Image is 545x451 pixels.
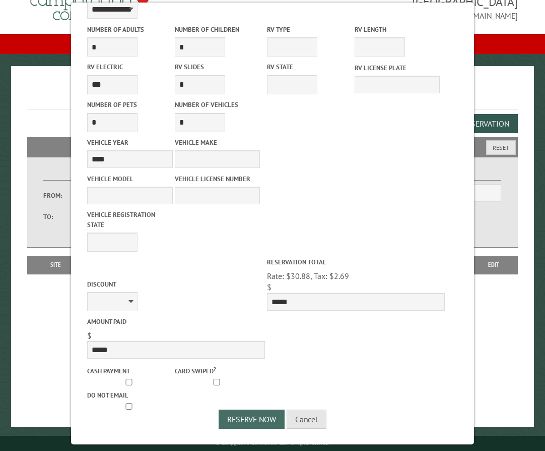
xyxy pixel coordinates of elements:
[267,62,352,72] label: RV State
[43,212,72,221] label: To:
[355,25,440,34] label: RV Length
[175,138,260,147] label: Vehicle Make
[87,279,265,289] label: Discount
[175,100,260,109] label: Number of Vehicles
[175,25,260,34] label: Number of Children
[87,366,172,376] label: Cash payment
[355,63,440,73] label: RV License Plate
[87,330,92,341] span: $
[27,137,518,156] h2: Filters
[43,191,72,200] label: From:
[87,138,172,147] label: Vehicle Year
[87,174,172,184] label: Vehicle Model
[87,62,172,72] label: RV Electric
[267,282,271,292] span: $
[87,317,265,326] label: Amount paid
[87,25,172,34] label: Number of Adults
[175,174,260,184] label: Vehicle License Number
[27,82,518,110] h1: Reservations
[87,100,172,109] label: Number of Pets
[267,25,352,34] label: RV Type
[87,390,172,400] label: Do not email
[267,257,445,267] label: Reservation Total
[486,140,516,155] button: Reset
[214,365,216,372] a: ?
[219,410,285,429] button: Reserve Now
[32,256,79,274] th: Site
[216,440,329,446] small: © Campground Commander LLC. All rights reserved.
[87,210,172,229] label: Vehicle Registration state
[175,365,260,376] label: Card swiped
[43,169,155,181] label: Dates
[175,62,260,72] label: RV Slides
[267,271,349,281] span: Rate: $30.88, Tax: $2.69
[432,114,518,133] button: Add a Reservation
[287,410,326,429] button: Cancel
[469,256,517,274] th: Edit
